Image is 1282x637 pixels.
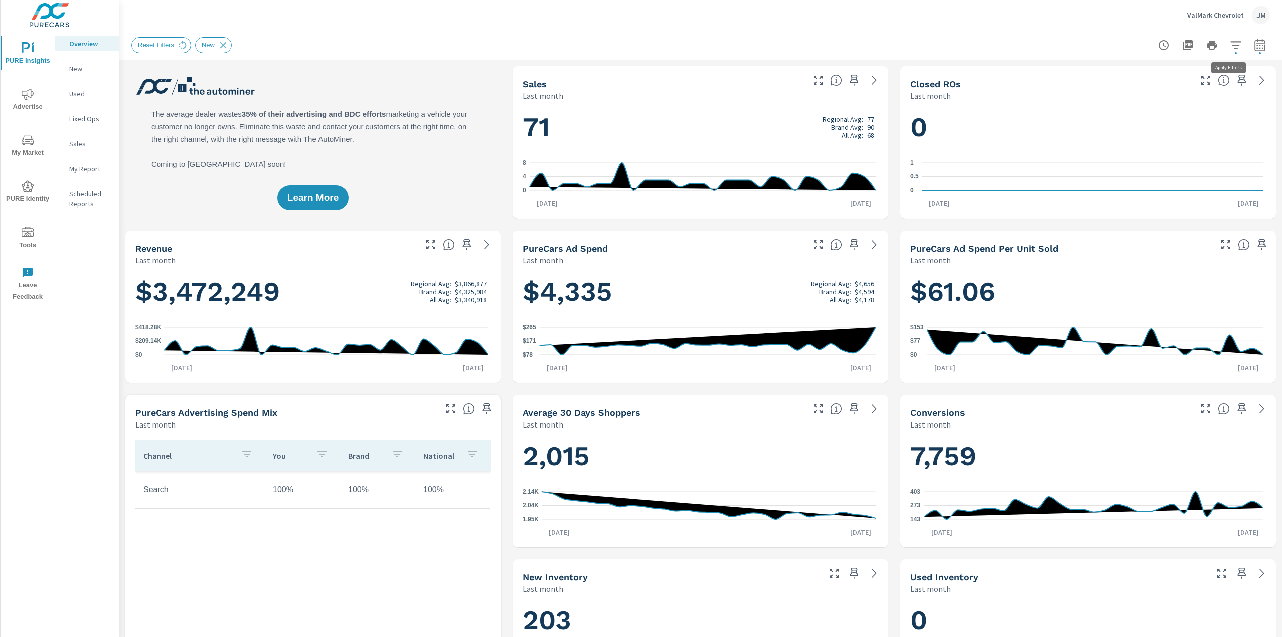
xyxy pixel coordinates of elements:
[855,296,874,304] p: $4,178
[523,338,536,345] text: $171
[523,324,536,331] text: $265
[810,401,826,417] button: Make Fullscreen
[910,243,1058,254] h5: PureCars Ad Spend Per Unit Sold
[456,363,491,373] p: [DATE]
[830,239,842,251] span: Total cost of media for all PureCars channels for the selected dealership group over the selected...
[69,89,111,99] p: Used
[523,275,878,309] h1: $4,335
[415,477,490,502] td: 100%
[348,451,383,461] p: Brand
[277,185,349,210] button: Learn More
[4,267,52,303] span: Leave Feedback
[419,288,451,296] p: Brand Avg:
[143,451,233,461] p: Channel
[135,338,161,345] text: $209.14K
[830,74,842,86] span: Number of vehicles sold by the dealership over the selected date range. [Source: This data is sou...
[866,401,882,417] a: See more details in report
[1218,237,1234,253] button: Make Fullscreen
[443,401,459,417] button: Make Fullscreen
[910,275,1266,309] h1: $61.06
[55,161,119,176] div: My Report
[132,41,180,49] span: Reset Filters
[523,187,526,194] text: 0
[910,502,920,509] text: 273
[1218,403,1230,415] span: The number of dealer-specified goals completed by a visitor. [Source: This data is provided by th...
[523,110,878,144] h1: 71
[69,189,111,209] p: Scheduled Reports
[4,42,52,67] span: PURE Insights
[910,407,965,418] h5: Conversions
[55,111,119,126] div: Fixed Ops
[69,39,111,49] p: Overview
[910,324,924,331] text: $153
[927,363,963,373] p: [DATE]
[855,288,874,296] p: $4,594
[423,451,458,461] p: National
[810,237,826,253] button: Make Fullscreen
[1234,565,1250,581] span: Save this to your personalized report
[523,502,539,509] text: 2.04K
[55,86,119,101] div: Used
[273,451,308,461] p: You
[1198,401,1214,417] button: Make Fullscreen
[910,90,951,102] p: Last month
[523,418,563,431] p: Last month
[1254,565,1270,581] a: See more details in report
[1187,11,1244,20] p: ValMark Chevrolet
[867,131,874,139] p: 68
[819,288,851,296] p: Brand Avg:
[265,477,340,502] td: 100%
[922,198,957,208] p: [DATE]
[523,351,533,358] text: $78
[4,180,52,205] span: PURE Identity
[540,363,575,373] p: [DATE]
[423,237,439,253] button: Make Fullscreen
[455,288,487,296] p: $4,325,984
[340,477,415,502] td: 100%
[459,237,475,253] span: Save this to your personalized report
[830,403,842,415] span: A rolling 30 day total of daily Shoppers on the dealership website, averaged over the selected da...
[867,115,874,123] p: 77
[1250,35,1270,55] button: Select Date Range
[843,527,878,537] p: [DATE]
[523,572,588,582] h5: New Inventory
[55,61,119,76] div: New
[1252,6,1270,24] div: JM
[866,72,882,88] a: See more details in report
[69,164,111,174] p: My Report
[1238,239,1250,251] span: Average cost of advertising per each vehicle sold at the dealer over the selected date range. The...
[1231,363,1266,373] p: [DATE]
[910,337,920,344] text: $77
[910,439,1266,473] h1: 7,759
[4,134,52,159] span: My Market
[455,280,487,288] p: $3,866,877
[135,254,176,266] p: Last month
[135,418,176,431] p: Last month
[910,187,914,194] text: 0
[479,237,495,253] a: See more details in report
[866,237,882,253] a: See more details in report
[195,37,232,53] div: New
[523,439,878,473] h1: 2,015
[910,583,951,595] p: Last month
[523,243,608,254] h5: PureCars Ad Spend
[810,72,826,88] button: Make Fullscreen
[831,123,863,131] p: Brand Avg:
[910,572,978,582] h5: Used Inventory
[846,72,862,88] span: Save this to your personalized report
[1,30,55,307] div: nav menu
[823,115,863,123] p: Regional Avg:
[830,296,851,304] p: All Avg:
[826,565,842,581] button: Make Fullscreen
[69,114,111,124] p: Fixed Ops
[843,363,878,373] p: [DATE]
[135,324,161,331] text: $418.28K
[530,198,565,208] p: [DATE]
[411,280,451,288] p: Regional Avg:
[542,527,577,537] p: [DATE]
[463,403,475,415] span: This table looks at how you compare to the amount of budget you spend per channel as opposed to y...
[523,90,563,102] p: Last month
[55,136,119,151] div: Sales
[4,227,52,251] span: Tools
[69,139,111,149] p: Sales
